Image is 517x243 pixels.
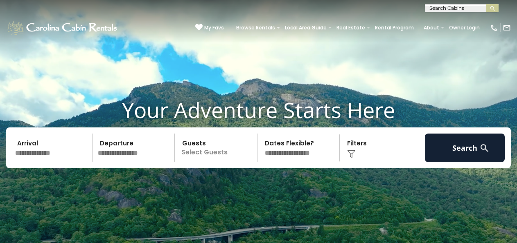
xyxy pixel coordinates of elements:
[195,24,224,32] a: My Favs
[281,22,331,33] a: Local Area Guide
[371,22,418,33] a: Rental Program
[420,22,443,33] a: About
[6,97,511,123] h1: Your Adventure Starts Here
[503,24,511,32] img: mail-regular-white.png
[232,22,279,33] a: Browse Rentals
[425,134,505,162] button: Search
[177,134,257,162] p: Select Guests
[332,22,369,33] a: Real Estate
[479,143,490,153] img: search-regular-white.png
[6,20,120,36] img: White-1-1-2.png
[445,22,484,33] a: Owner Login
[204,24,224,31] span: My Favs
[347,150,355,158] img: filter--v1.png
[490,24,498,32] img: phone-regular-white.png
